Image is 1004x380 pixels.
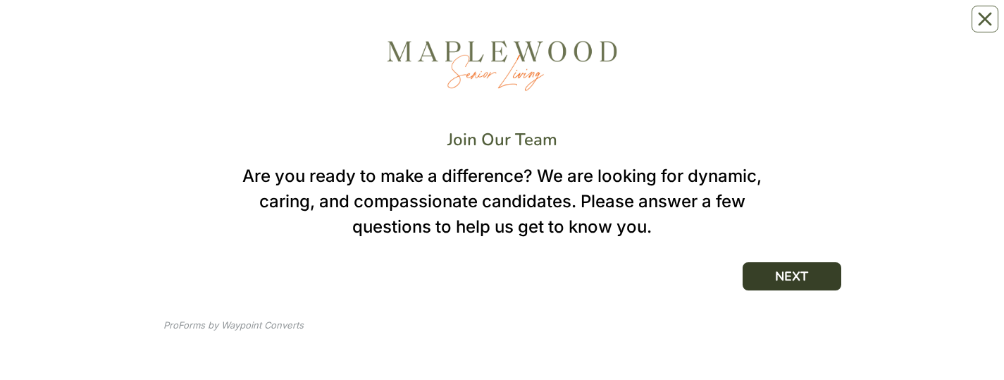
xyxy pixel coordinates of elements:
[743,262,841,290] button: NEXT
[242,166,762,237] span: Are you ready to make a difference? We are looking for dynamic, caring, and compassionate candida...
[163,319,304,333] div: ProForms by Waypoint Converts
[163,127,841,152] div: Join Our Team
[385,38,619,93] img: f9ad8981-de34-404a-8930-edf0d7687b88.jpg
[972,6,998,32] button: Close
